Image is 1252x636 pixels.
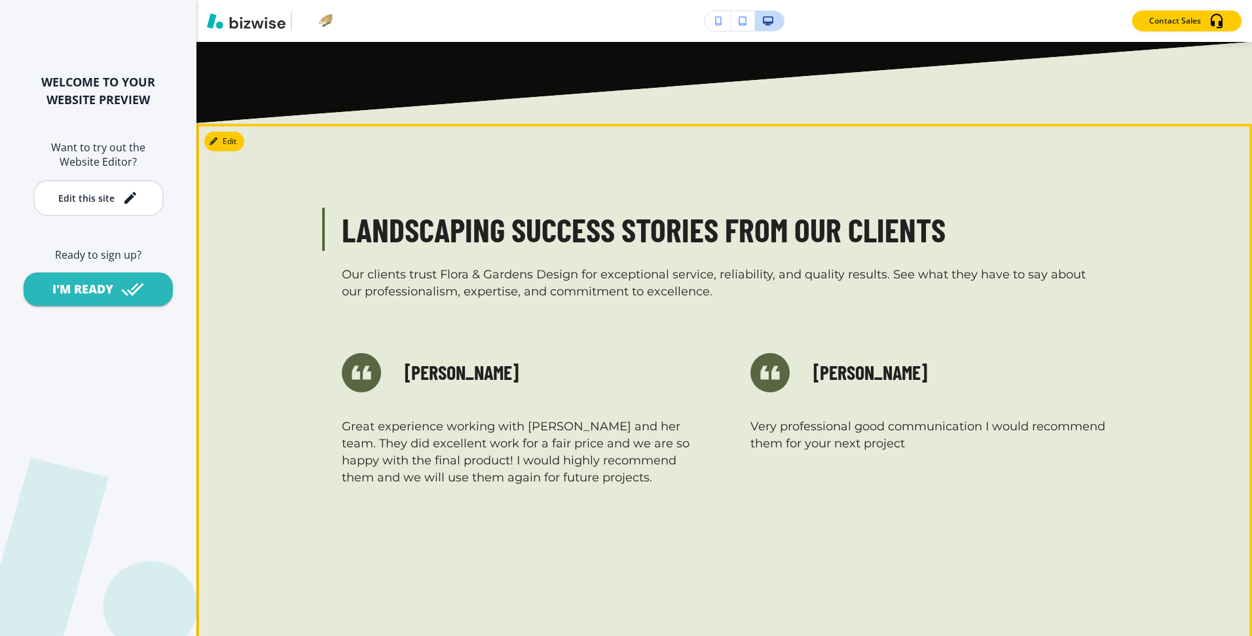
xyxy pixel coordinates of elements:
button: Edit [204,132,244,151]
img: Your Logo [297,13,333,29]
div: I'M READY [52,281,113,297]
h6: Want to try out the Website Editor? [21,140,175,170]
p: Very professional good communication I would recommend them for your next project [750,419,1107,453]
h6: Ready to sign up? [21,248,175,262]
p: Great experience working with [PERSON_NAME] and her team. They did excellent work for a fair pric... [342,419,698,487]
button: Contact Sales [1132,10,1242,31]
div: Edit this site [58,193,115,203]
button: I'M READY [24,272,173,306]
button: Edit this site [33,180,164,216]
img: Bizwise Logo [207,13,285,29]
h5: [PERSON_NAME] [405,360,519,386]
h2: WELCOME TO YOUR WEBSITE PREVIEW [21,73,175,109]
h5: [PERSON_NAME] [813,360,927,386]
h3: Landscaping Success Stories from Our Clients [342,208,1107,252]
p: Our clients trust Flora & Gardens Design for exceptional service, reliability, and quality result... [342,267,1107,301]
p: Contact Sales [1149,15,1201,27]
